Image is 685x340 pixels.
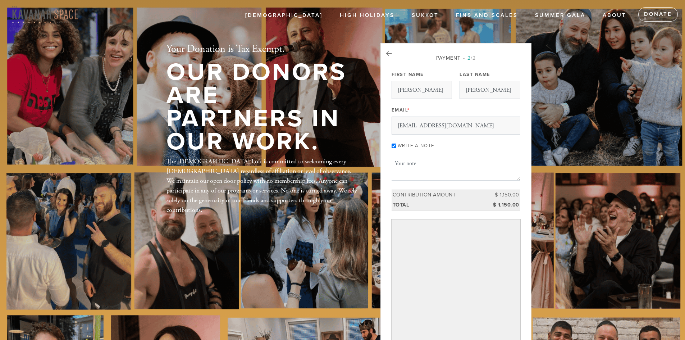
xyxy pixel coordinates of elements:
[11,5,79,24] img: KavanahSpace%28Red-sand%29%20%281%29.png
[407,107,410,113] span: This field is required.
[488,190,520,200] td: $ 1,150.00
[392,71,424,78] label: First Name
[166,43,357,55] h2: Your Donation is Tax Exempt.
[638,7,678,22] a: Donate
[530,9,591,22] a: Summer Gala
[488,200,520,210] td: $ 1,150.00
[460,71,490,78] label: Last Name
[406,9,444,22] a: Sukkot
[597,9,632,22] a: ABOUT
[451,9,523,22] a: Fins and Scales
[392,107,410,113] label: Email
[398,143,434,149] label: Write a note
[467,55,471,61] span: 2
[334,9,400,22] a: High Holidays
[392,190,488,200] td: Contribution Amount
[392,54,520,62] div: Payment
[240,9,328,22] a: [DEMOGRAPHIC_DATA]
[166,61,357,154] h1: Our Donors are Partners in Our Work.
[392,200,488,210] td: Total
[463,55,476,61] span: /2
[166,157,357,215] div: The [DEMOGRAPHIC_DATA] Loft is committed to welcoming every [DEMOGRAPHIC_DATA] regardless of affi...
